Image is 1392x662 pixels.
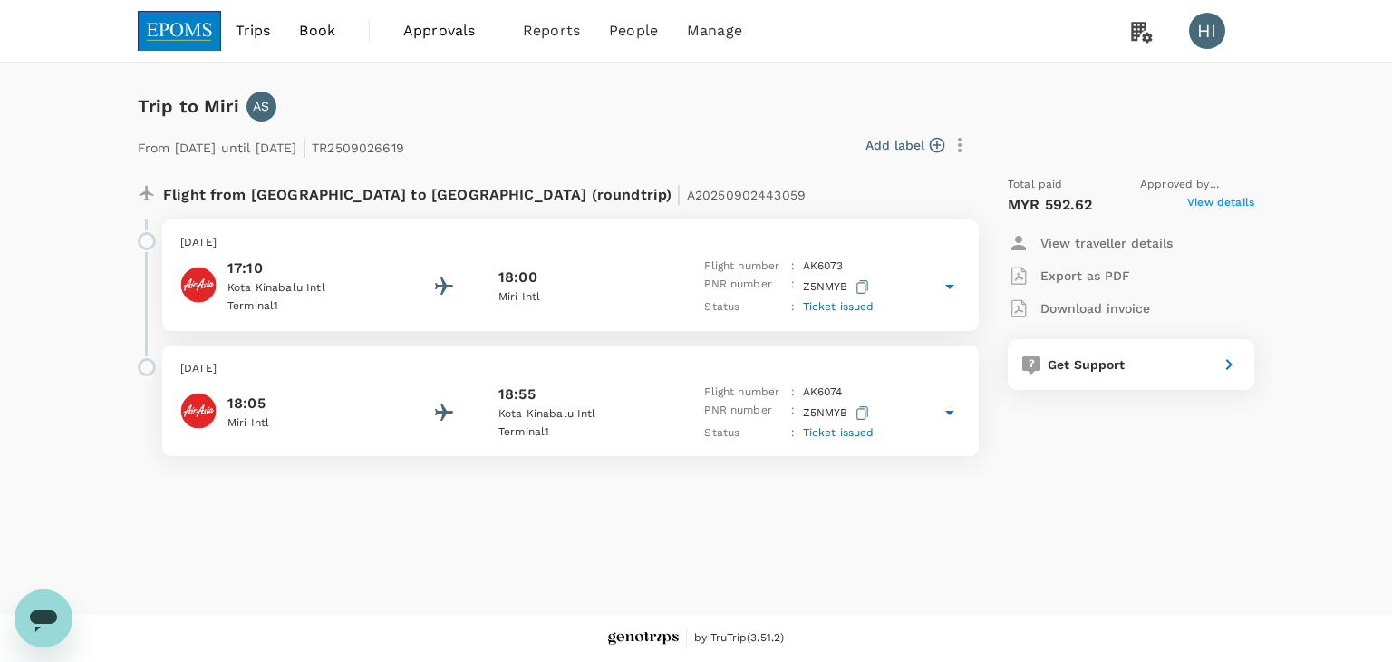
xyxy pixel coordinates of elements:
span: Manage [687,20,742,42]
p: Flight from [GEOGRAPHIC_DATA] to [GEOGRAPHIC_DATA] (roundtrip) [163,176,806,209]
p: : [791,276,795,298]
span: Trips [236,20,271,42]
span: Total paid [1008,176,1063,194]
p: View traveller details [1040,234,1173,252]
p: Download invoice [1040,299,1150,317]
p: 18:00 [498,267,537,288]
img: AirAsia [180,393,217,429]
p: AK 6074 [803,384,843,402]
h6: Trip to Miri [138,92,239,121]
p: MYR 592.62 [1008,194,1093,216]
p: Z5NMYB [803,402,873,424]
p: Flight number [704,258,784,276]
p: Terminal 1 [227,297,391,316]
p: 18:05 [227,393,391,414]
span: by TruTrip ( 3.51.2 ) [694,629,785,647]
p: Status [704,424,784,443]
button: View traveller details [1008,227,1173,259]
iframe: Button to launch messaging window [14,589,72,647]
p: Z5NMYB [803,276,873,298]
span: A20250902443059 [687,188,806,202]
p: : [791,258,795,276]
button: Add label [865,136,944,154]
div: HI [1189,13,1225,49]
p: 18:55 [498,384,536,405]
p: Kota Kinabalu Intl [498,405,662,423]
img: EPOMS SDN BHD [138,11,221,51]
p: AS [253,97,269,115]
img: AirAsia [180,267,217,303]
p: : [791,384,795,402]
p: Flight number [704,384,784,402]
span: | [676,181,681,207]
p: PNR number [704,402,784,424]
p: [DATE] [180,234,961,252]
button: Download invoice [1008,292,1150,325]
p: : [791,424,795,443]
span: Approvals [403,20,494,42]
p: 17:10 [227,258,391,279]
p: Miri Intl [227,414,391,433]
p: PNR number [704,276,784,298]
img: Genotrips - EPOMS [608,632,679,646]
p: Terminal 1 [498,423,662,442]
p: Export as PDF [1040,267,1130,285]
span: View details [1187,194,1254,216]
span: Reports [523,20,580,42]
p: From [DATE] until [DATE] TR2509026619 [138,129,404,161]
p: Status [704,298,784,316]
span: Ticket issued [803,300,875,313]
span: Ticket issued [803,426,875,439]
p: : [791,298,795,316]
span: | [302,134,307,160]
span: Get Support [1048,357,1126,372]
span: People [609,20,658,42]
span: Book [299,20,335,42]
p: Miri Intl [498,288,662,307]
p: Kota Kinabalu Intl [227,279,391,297]
button: Export as PDF [1008,259,1130,292]
p: [DATE] [180,360,961,378]
span: Approved by [1140,176,1254,194]
p: : [791,402,795,424]
p: AK 6073 [803,258,844,276]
